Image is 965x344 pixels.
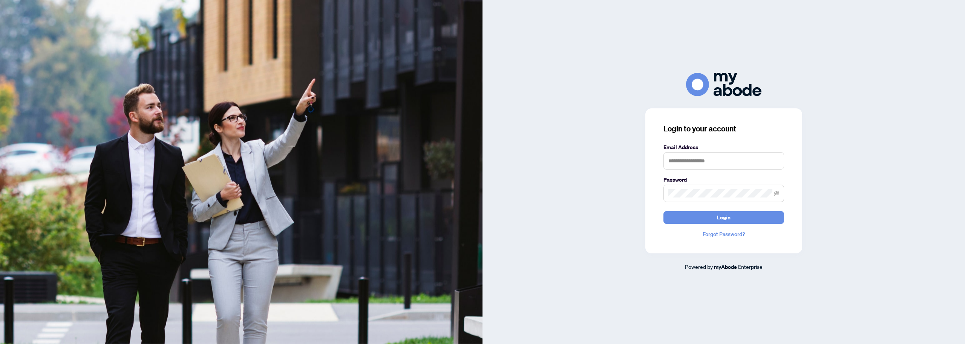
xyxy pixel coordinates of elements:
[714,263,737,271] a: myAbode
[663,143,784,151] label: Email Address
[663,211,784,224] button: Login
[685,263,713,270] span: Powered by
[738,263,763,270] span: Enterprise
[663,123,784,134] h3: Login to your account
[663,176,784,184] label: Password
[717,211,731,224] span: Login
[686,73,761,96] img: ma-logo
[663,230,784,238] a: Forgot Password?
[774,191,779,196] span: eye-invisible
